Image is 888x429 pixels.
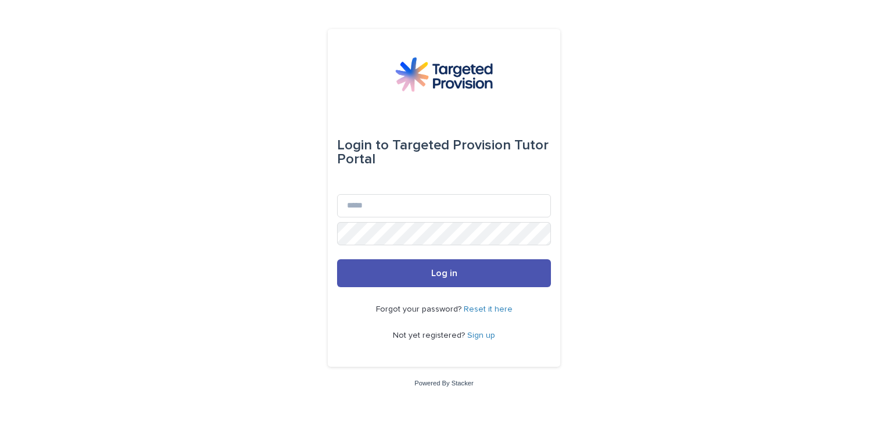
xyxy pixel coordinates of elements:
[395,57,493,92] img: M5nRWzHhSzIhMunXDL62
[414,380,473,387] a: Powered By Stacker
[431,269,457,278] span: Log in
[467,331,495,339] a: Sign up
[376,305,464,313] span: Forgot your password?
[464,305,513,313] a: Reset it here
[337,259,551,287] button: Log in
[337,138,389,152] span: Login to
[337,129,551,176] div: Targeted Provision Tutor Portal
[393,331,467,339] span: Not yet registered?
